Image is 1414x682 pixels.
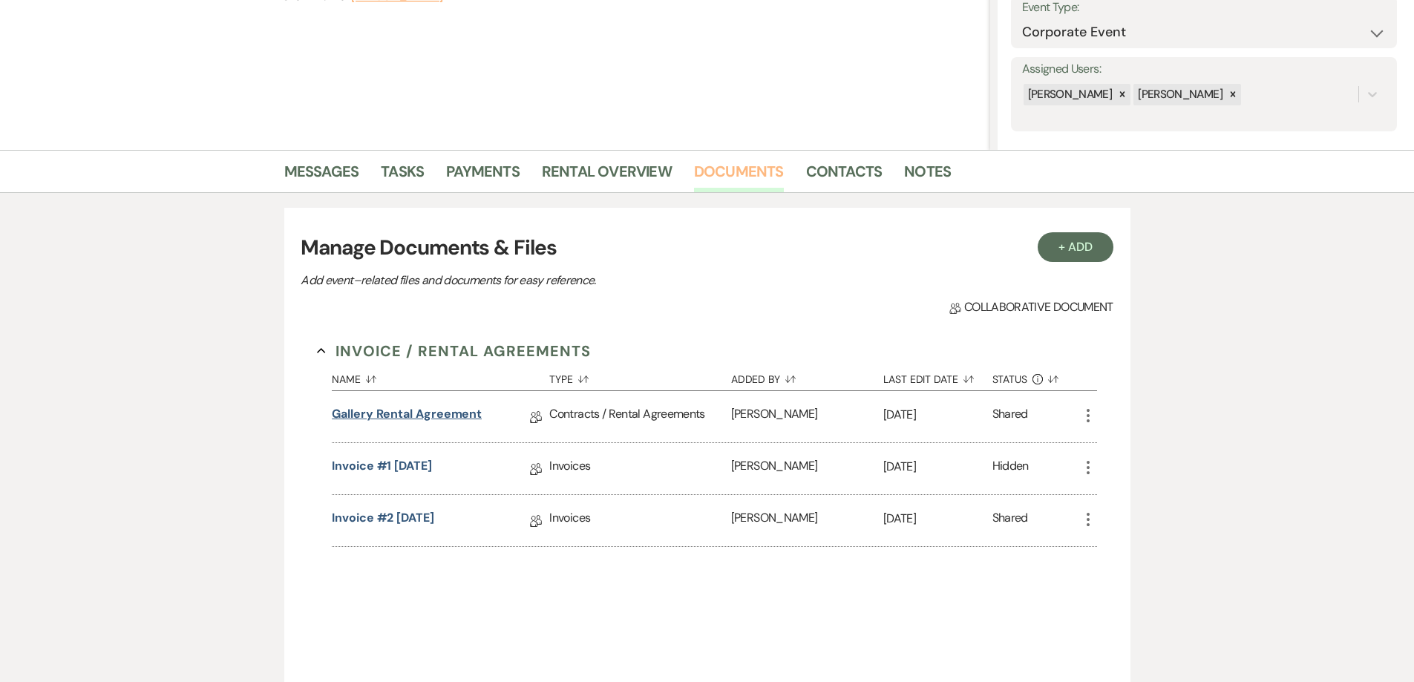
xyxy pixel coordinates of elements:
a: Invoice #2 [DATE] [332,509,434,532]
a: Invoice #1 [DATE] [332,457,432,480]
div: Hidden [992,457,1029,480]
button: Invoice / Rental Agreements [317,340,591,362]
button: Type [549,362,730,390]
button: Last Edit Date [883,362,992,390]
button: Added By [731,362,883,390]
p: Add event–related files and documents for easy reference. [301,271,820,290]
a: Rental Overview [542,160,672,192]
div: Shared [992,509,1028,532]
a: Documents [694,160,784,192]
a: Gallery Rental Agreement [332,405,482,428]
div: Invoices [549,443,730,494]
div: [PERSON_NAME] [731,443,883,494]
div: Invoices [549,495,730,546]
div: [PERSON_NAME] [731,391,883,442]
div: [PERSON_NAME] [1024,84,1115,105]
button: Status [992,362,1079,390]
button: + Add [1038,232,1113,262]
label: Assigned Users: [1022,59,1386,80]
p: [DATE] [883,405,992,424]
h3: Manage Documents & Files [301,232,1113,263]
p: [DATE] [883,509,992,528]
div: Contracts / Rental Agreements [549,391,730,442]
p: [DATE] [883,457,992,476]
div: [PERSON_NAME] [731,495,883,546]
a: Payments [446,160,520,192]
div: [PERSON_NAME] [1133,84,1225,105]
a: Messages [284,160,359,192]
span: Collaborative document [949,298,1113,316]
a: Contacts [806,160,883,192]
a: Notes [904,160,951,192]
a: Tasks [381,160,424,192]
span: Status [992,374,1028,384]
button: Name [332,362,549,390]
div: Shared [992,405,1028,428]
